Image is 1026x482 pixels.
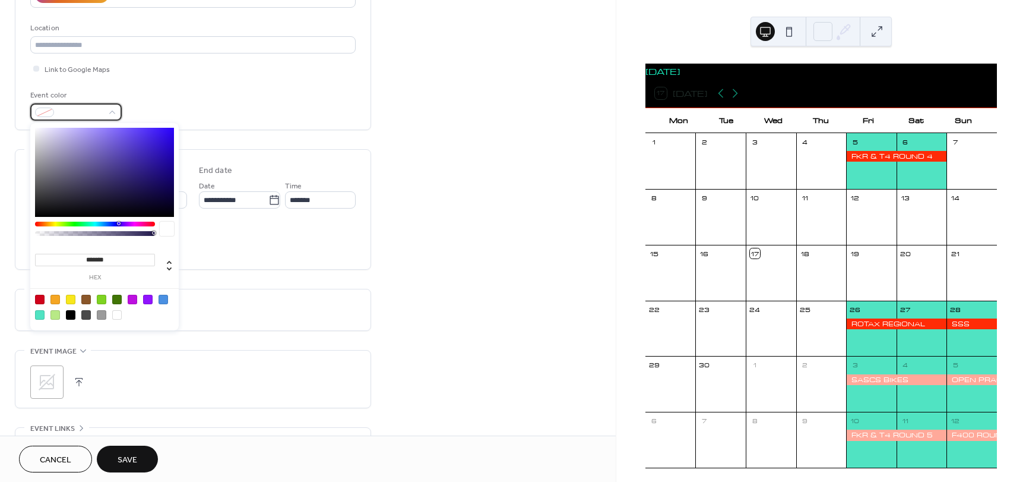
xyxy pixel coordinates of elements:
[40,454,71,467] span: Cancel
[900,193,910,203] div: 13
[750,304,760,314] div: 24
[66,310,75,320] div: #000000
[649,137,659,147] div: 1
[750,416,760,426] div: 8
[946,319,997,329] div: SSS
[850,360,860,370] div: 3
[35,275,155,281] label: hex
[30,22,353,34] div: Location
[112,310,122,320] div: #FFFFFF
[645,64,997,79] div: [DATE]
[846,319,946,329] div: ROTAX REGIONAL
[45,64,110,76] span: Link to Google Maps
[699,416,710,426] div: 7
[850,137,860,147] div: 5
[143,295,153,304] div: #9013FE
[750,360,760,370] div: 1
[800,193,810,203] div: 11
[50,295,60,304] div: #F5A623
[50,310,60,320] div: #B8E986
[19,446,92,472] button: Cancel
[649,248,659,259] div: 15
[199,165,232,177] div: End date
[951,360,961,370] div: 5
[649,304,659,314] div: 22
[128,295,137,304] div: #BD10E0
[81,310,91,320] div: #4A4A4A
[951,416,961,426] div: 12
[699,360,710,370] div: 30
[846,151,946,162] div: FKR & T4 ROUND 4
[951,137,961,147] div: 7
[112,295,122,304] div: #417505
[850,248,860,259] div: 19
[797,108,845,133] div: Thu
[800,416,810,426] div: 9
[97,446,158,472] button: Save
[30,89,119,102] div: Event color
[940,108,987,133] div: Sun
[800,304,810,314] div: 25
[800,248,810,259] div: 18
[850,193,860,203] div: 12
[951,304,961,314] div: 28
[35,310,45,320] div: #50E3C2
[30,345,77,358] span: Event image
[118,454,137,467] span: Save
[655,108,702,133] div: Mon
[900,304,910,314] div: 27
[900,360,910,370] div: 4
[35,295,45,304] div: #D0021B
[649,193,659,203] div: 8
[30,423,75,435] span: Event links
[846,374,946,385] div: SASCS BIKES
[750,193,760,203] div: 10
[699,304,710,314] div: 23
[750,108,797,133] div: Wed
[285,180,302,193] span: Time
[699,248,710,259] div: 16
[946,430,997,440] div: F400 ROUND 8
[800,360,810,370] div: 2
[850,416,860,426] div: 10
[900,248,910,259] div: 20
[750,137,760,147] div: 3
[946,374,997,385] div: OPEN PRACTICE KARTING
[649,360,659,370] div: 29
[97,295,106,304] div: #7ED321
[702,108,750,133] div: Tue
[159,295,168,304] div: #4A90E2
[649,416,659,426] div: 6
[750,248,760,259] div: 17
[699,137,710,147] div: 2
[15,428,370,453] div: •••
[951,248,961,259] div: 21
[66,295,75,304] div: #F8E71C
[81,295,91,304] div: #8B572A
[845,108,892,133] div: Fri
[800,137,810,147] div: 4
[846,430,946,440] div: FKR & T4 ROUND 5
[850,304,860,314] div: 26
[951,193,961,203] div: 14
[900,137,910,147] div: 6
[699,193,710,203] div: 9
[900,416,910,426] div: 11
[97,310,106,320] div: #9B9B9B
[892,108,940,133] div: Sat
[30,366,64,399] div: ;
[199,180,215,193] span: Date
